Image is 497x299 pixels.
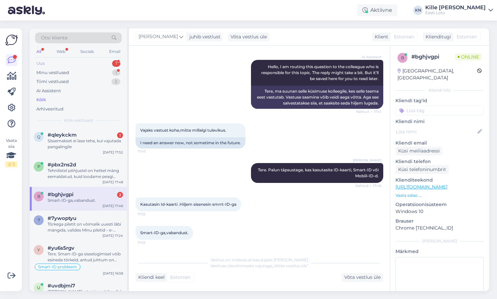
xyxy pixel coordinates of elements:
[258,167,380,178] span: Tere. Palun täpsustage, kas kasutasite ID-kaarti, Smart-ID või Mobiil-ID-d.
[353,158,381,163] span: [PERSON_NAME]
[111,78,120,85] div: 2
[395,218,484,225] p: Brauser
[411,53,455,61] div: # bghjvgpi
[37,164,40,169] span: p
[48,192,73,197] span: #bghjvgpi
[48,251,123,263] div: Tere. Smart-ID-ga sisselogimisel võib esineda tõrkeid, antud juhtum on juba meie IT-osakonnale uu...
[395,225,484,232] p: Chrome [TECHNICAL_ID]
[395,201,484,208] p: Operatsioonisüsteem
[37,194,40,199] span: b
[5,34,18,46] img: Askly Logo
[79,47,95,56] div: Socials
[48,197,123,203] div: Smart-ID-ga,vabandust.
[413,6,423,15] div: KN
[103,233,123,238] div: [DATE] 17:24
[48,138,123,150] div: Sissemakset ei lase teha, kui vajutada pangalingile
[36,69,69,76] div: Minu vestlused
[211,257,308,262] span: Vestlus on määratud kasutajale [PERSON_NAME]
[5,161,17,167] div: 2 / 3
[38,218,40,223] span: 7
[37,134,40,139] span: q
[251,86,383,109] div: Tere, ma suunan selle küsimuse kolleegile, kes selle teema eest vastutab. Vastuse saamine võib ve...
[395,238,484,244] div: [PERSON_NAME]
[64,117,93,123] span: Kõik vestlused
[356,109,381,114] span: Nähtud ✓ 17:41
[36,60,45,67] div: Uus
[138,212,162,217] span: 17:52
[395,177,484,184] p: Klienditeekond
[35,47,43,56] div: All
[457,33,477,40] span: Estonian
[425,5,486,10] div: Kille [PERSON_NAME]
[103,203,123,208] div: [DATE] 17:46
[139,33,178,40] span: [PERSON_NAME]
[355,183,381,188] span: Nähtud ✓ 17:46
[395,106,484,115] input: Lisa tag
[423,33,451,40] div: Klienditugi
[140,128,226,133] span: Vajaks vastust kohe,mitte millalgi tulevikus.
[272,263,309,268] i: „Võtke vestlus üle”
[36,97,46,103] div: Kõik
[396,128,476,135] input: Lisa nimi
[48,283,75,289] span: #uvdbjmi7
[48,162,76,168] span: #pbx2ns2d
[136,137,245,149] div: I need an answer now, not sometime in the future.
[48,221,123,233] div: Tõrkega piletit on võimalik uuesti läbi mängida, valides Minu piletid – e-kiirloteriid. Kui pilet...
[5,138,17,167] div: Vaata siia
[210,263,309,268] span: Vestluse ülevõtmiseks vajutage
[117,192,123,198] div: 2
[455,53,482,61] span: Online
[395,87,484,93] div: Kliendi info
[170,274,190,281] span: Estonian
[425,5,493,16] a: Kille [PERSON_NAME]Eesti Loto
[342,273,383,282] div: Võta vestlus üle
[112,60,120,67] div: 1
[138,149,162,154] span: 17:43
[395,184,447,190] a: [URL][DOMAIN_NAME]
[103,271,123,276] div: [DATE] 16:58
[36,88,61,94] div: AI Assistent
[140,202,236,207] span: Kasutasin Id-kaarti .Hiljem sisenesin smrrt-ID-ga
[136,274,165,281] div: Kliendi keel
[187,33,221,40] div: juhib vestlust
[395,165,449,174] div: Küsi telefoninumbrit
[397,67,477,81] div: [GEOGRAPHIC_DATA], [GEOGRAPHIC_DATA]
[372,33,388,40] div: Klient
[108,47,122,56] div: Email
[48,245,74,251] span: #yu6s5rgv
[395,147,442,155] div: Küsi meiliaadressi
[48,215,76,221] span: #7ywoptyu
[395,140,484,147] p: Kliendi email
[112,69,120,76] div: 1
[394,33,414,40] span: Estonian
[48,132,77,138] span: #qleykckm
[395,208,484,215] p: Windows 10
[103,150,123,155] div: [DATE] 17:52
[228,32,269,41] div: Võta vestlus üle
[48,168,123,180] div: Tehnilistel põhjustel on hetkel mäng eemaldatud, kuid loodame peagi mängu tagasi e-kiirloteriide ...
[37,247,40,252] span: y
[117,132,123,138] div: 1
[395,118,484,125] p: Kliendi nimi
[261,64,380,81] span: Hello, I am routing this question to the colleague who is responsible for this topic. The reply m...
[425,10,486,16] div: Eesti Loto
[138,240,162,245] span: 17:52
[41,34,67,41] span: Otsi kliente
[395,158,484,165] p: Kliendi telefon
[401,55,404,60] span: b
[357,4,397,16] div: Aktiivne
[55,47,67,56] div: Web
[140,230,188,235] span: Smart-ID-ga,vabandust.
[395,97,484,104] p: Kliendi tag'id
[395,248,484,255] p: Märkmed
[103,180,123,185] div: [DATE] 17:48
[38,265,77,269] span: Smart-ID probleem
[36,78,69,85] div: Tiimi vestlused
[37,285,40,290] span: u
[356,55,381,60] span: AI Assistent
[36,106,63,112] div: Arhiveeritud
[395,192,484,198] p: Vaata edasi ...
